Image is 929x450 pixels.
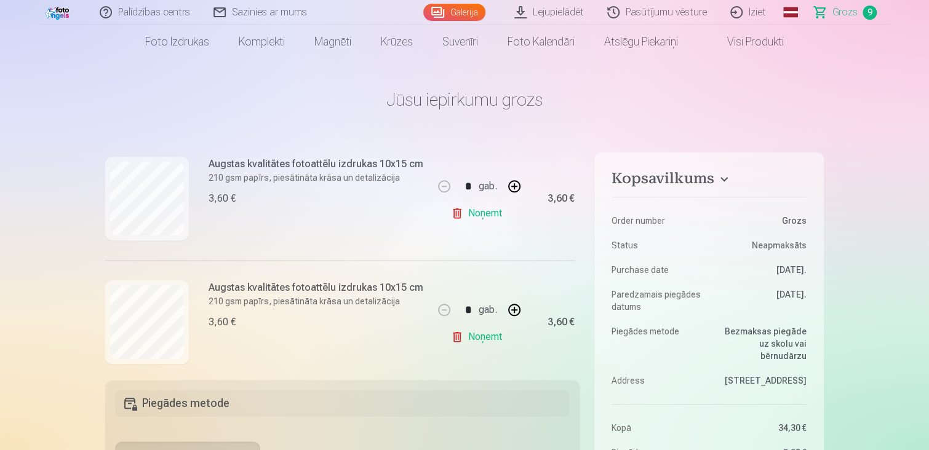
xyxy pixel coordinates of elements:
[589,25,693,59] a: Atslēgu piekariņi
[493,25,589,59] a: Foto kalendāri
[428,25,493,59] a: Suvenīri
[752,239,807,251] span: Neapmaksāts
[612,288,703,313] dt: Paredzamais piegādes datums
[224,25,300,59] a: Komplekti
[105,89,824,111] h1: Jūsu iepirkumu grozs
[209,295,423,307] p: 210 gsm papīrs, piesātināta krāsa un detalizācija
[479,295,497,325] div: gab.
[366,25,428,59] a: Krūzes
[832,5,858,20] span: Grozs
[45,5,71,20] img: /fa1
[612,239,703,251] dt: Status
[209,157,423,172] h6: Augstas kvalitātes fotoattēlu izdrukas 10x15 cm
[451,325,507,349] a: Noņemt
[612,170,807,192] button: Kopsavilkums
[451,201,507,226] a: Noņemt
[715,215,807,227] dd: Grozs
[715,422,807,434] dd: 34,30 €
[548,195,575,202] div: 3,60 €
[209,172,423,184] p: 210 gsm papīrs, piesātināta krāsa un detalizācija
[130,25,224,59] a: Foto izdrukas
[612,422,703,434] dt: Kopā
[612,215,703,227] dt: Order number
[715,374,807,387] dd: [STREET_ADDRESS]
[479,172,497,201] div: gab.
[693,25,799,59] a: Visi produkti
[300,25,366,59] a: Magnēti
[863,6,877,20] span: 9
[612,374,703,387] dt: Address
[715,264,807,276] dd: [DATE].
[423,4,485,21] a: Galerija
[612,264,703,276] dt: Purchase date
[209,280,423,295] h6: Augstas kvalitātes fotoattēlu izdrukas 10x15 cm
[715,325,807,362] dd: Bezmaksas piegāde uz skolu vai bērnudārzu
[548,318,575,326] div: 3,60 €
[209,315,236,330] div: 3,60 €
[209,191,236,206] div: 3,60 €
[115,390,570,417] h5: Piegādes metode
[715,288,807,313] dd: [DATE].
[612,325,703,362] dt: Piegādes metode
